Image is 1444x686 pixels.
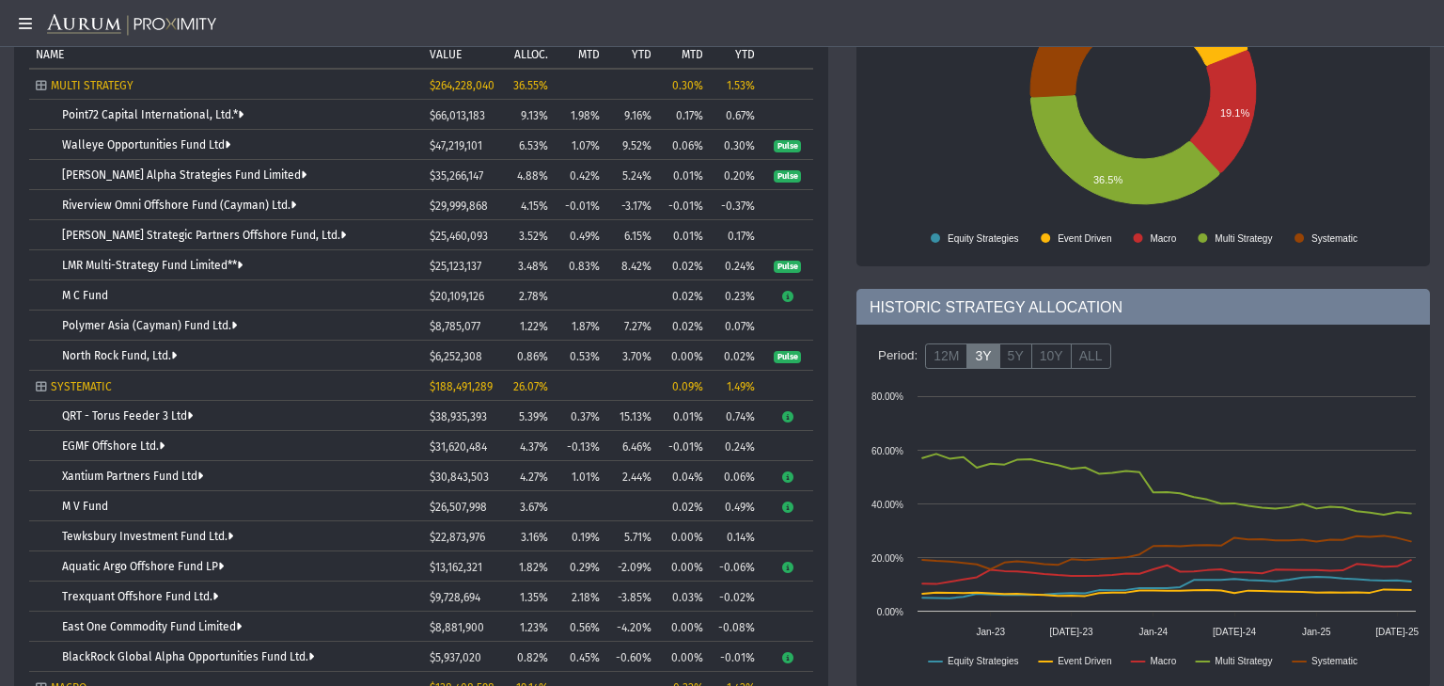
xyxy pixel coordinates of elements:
[606,612,658,642] td: -4.20%
[62,229,346,242] a: [PERSON_NAME] Strategic Partners Offshore Fund, Ltd.
[606,190,658,220] td: -3.17%
[1213,627,1256,637] text: [DATE]-24
[871,446,903,456] text: 60.00%
[606,38,658,68] td: Column YTD
[774,261,801,274] span: Pulse
[606,551,658,582] td: -2.09%
[62,108,243,121] a: Point72 Capital International, Ltd.*
[606,401,658,431] td: 15.13%
[62,319,237,332] a: Polymer Asia (Cayman) Fund Ltd.
[774,170,801,183] span: Pulse
[520,591,548,604] span: 1.35%
[606,100,658,130] td: 9.16%
[578,48,600,61] p: MTD
[658,160,710,190] td: 0.01%
[710,431,761,461] td: 0.24%
[430,651,481,664] span: $5,937,020
[774,259,801,272] a: Pulse
[966,343,999,370] label: 3Y
[430,561,482,574] span: $13,162,321
[658,582,710,612] td: 0.03%
[430,79,494,92] span: $264,228,040
[517,651,548,664] span: 0.82%
[665,380,703,393] div: 0.09%
[606,521,658,551] td: 5.71%
[520,501,548,514] span: 3.67%
[774,140,801,153] span: Pulse
[62,349,177,362] a: North Rock Fund, Ltd.
[774,349,801,362] a: Pulse
[555,220,606,250] td: 0.49%
[519,139,548,152] span: 6.53%
[430,410,487,423] span: $38,935,393
[62,199,296,212] a: Riverview Omni Offshore Fund (Cayman) Ltd.
[658,190,710,220] td: -0.01%
[62,138,230,152] a: Walleye Opportunities Fund Ltd
[658,642,710,672] td: 0.00%
[710,190,761,220] td: -0.37%
[521,531,548,544] span: 3.16%
[710,551,761,582] td: -0.06%
[606,220,658,250] td: 6.15%
[555,100,606,130] td: 1.98%
[521,199,548,213] span: 4.15%
[1138,627,1168,637] text: Jan-24
[871,340,925,372] div: Period:
[710,160,761,190] td: 0.20%
[430,230,488,243] span: $25,460,093
[518,260,548,273] span: 3.48%
[62,470,203,483] a: Xantium Partners Fund Ltd
[555,341,606,371] td: 0.53%
[606,250,658,280] td: 8.42%
[710,250,761,280] td: 0.24%
[606,160,658,190] td: 5.24%
[430,471,489,484] span: $30,843,503
[976,627,1005,637] text: Jan-23
[520,440,548,454] span: 4.37%
[520,320,548,333] span: 1.22%
[948,233,1019,244] text: Equity Strategies
[519,230,548,243] span: 3.52%
[658,521,710,551] td: 0.00%
[1220,107,1249,119] text: 19.1%
[555,401,606,431] td: 0.37%
[555,130,606,160] td: 1.07%
[871,500,903,510] text: 40.00%
[658,612,710,642] td: 0.00%
[36,48,64,61] p: NAME
[658,431,710,461] td: -0.01%
[658,130,710,160] td: 0.06%
[62,409,193,423] a: QRT - Torus Feeder 3 Ltd
[62,259,243,272] a: LMR Multi-Strategy Fund Limited**
[856,289,1430,325] div: HISTORIC STRATEGY ALLOCATION
[1302,627,1331,637] text: Jan-25
[519,290,548,303] span: 2.78%
[519,410,548,423] span: 5.39%
[710,100,761,130] td: 0.67%
[519,561,548,574] span: 1.82%
[62,620,242,633] a: East One Commodity Fund Limited
[710,491,761,521] td: 0.49%
[1058,233,1111,244] text: Event Driven
[555,582,606,612] td: 2.18%
[1050,627,1093,637] text: [DATE]-23
[1311,656,1358,666] text: Systematic
[62,560,224,573] a: Aquatic Argo Offshore Fund LP
[1071,343,1111,370] label: ALL
[62,590,218,603] a: Trexquant Offshore Fund Ltd.
[948,656,1019,666] text: Equity Strategies
[517,350,548,363] span: 0.86%
[430,621,484,634] span: $8,881,900
[430,260,481,273] span: $25,123,137
[1058,656,1111,666] text: Event Driven
[555,190,606,220] td: -0.01%
[51,380,112,393] span: SYSTEMATIC
[47,14,216,37] img: Aurum-Proximity%20white.svg
[1150,656,1176,666] text: Macro
[658,280,710,311] td: 0.02%
[62,650,314,663] a: BlackRock Global Alpha Opportunities Fund Ltd.
[1150,233,1176,244] text: Macro
[1093,174,1122,185] text: 36.5%
[606,431,658,461] td: 6.46%
[555,551,606,582] td: 0.29%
